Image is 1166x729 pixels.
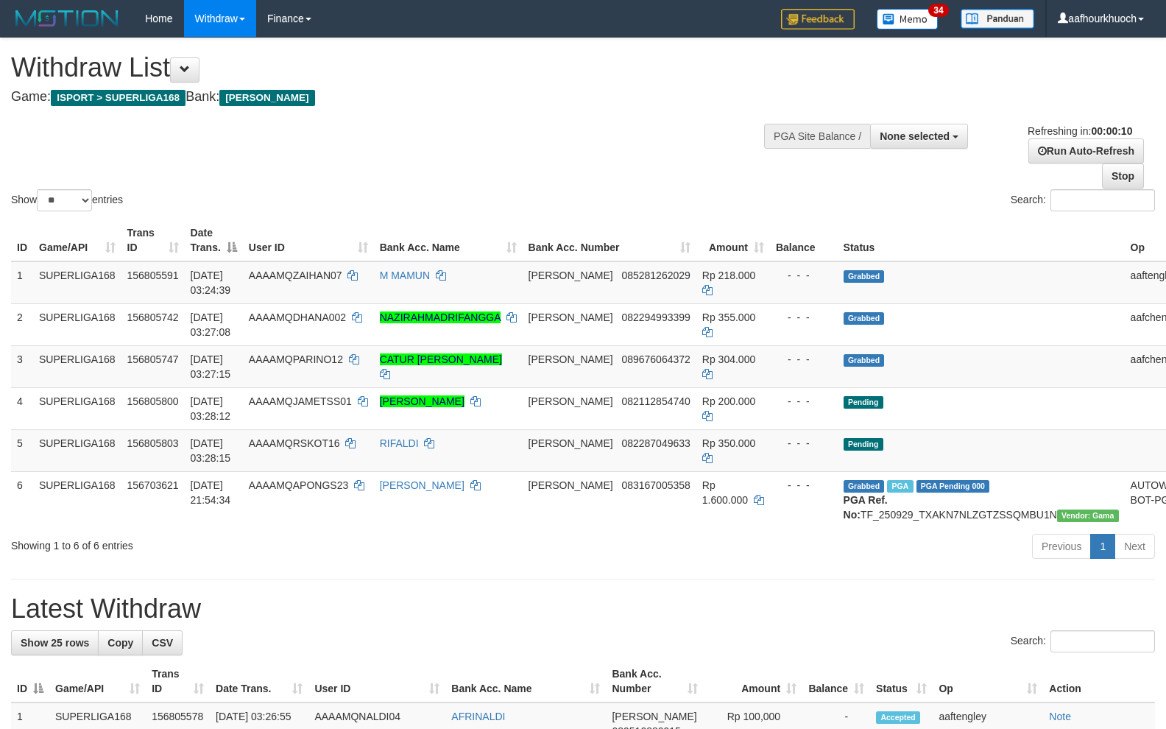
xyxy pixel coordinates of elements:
span: 156805800 [127,395,179,407]
th: Amount: activate to sort column ascending [696,219,770,261]
input: Search: [1050,630,1155,652]
span: Vendor URL: https://trx31.1velocity.biz [1057,510,1119,522]
span: Rp 218.000 [702,270,755,281]
td: SUPERLIGA168 [33,471,121,528]
a: Next [1114,534,1155,559]
a: Run Auto-Refresh [1028,138,1144,163]
span: Copy 082112854740 to clipboard [621,395,690,407]
th: Trans ID: activate to sort column ascending [146,661,210,702]
th: Bank Acc. Name: activate to sort column ascending [445,661,606,702]
div: - - - [776,478,832,493]
td: SUPERLIGA168 [33,387,121,429]
span: CSV [152,637,173,649]
span: 156805747 [127,353,179,365]
span: ISPORT > SUPERLIGA168 [51,90,185,106]
label: Show entries [11,189,123,211]
th: Status [838,219,1125,261]
td: SUPERLIGA168 [33,429,121,471]
img: panduan.png [961,9,1034,29]
span: AAAAMQRSKOT16 [249,437,340,449]
a: RIFALDI [380,437,419,449]
a: [PERSON_NAME] [380,395,464,407]
span: Grabbed [844,312,885,325]
span: Rp 355.000 [702,311,755,323]
a: CATUR [PERSON_NAME] [380,353,502,365]
td: SUPERLIGA168 [33,303,121,345]
span: Copy 085281262029 to clipboard [621,270,690,281]
span: Accepted [876,711,920,724]
td: SUPERLIGA168 [33,345,121,387]
div: Showing 1 to 6 of 6 entries [11,532,475,553]
button: None selected [870,124,968,149]
div: - - - [776,310,832,325]
span: Copy 082294993399 to clipboard [621,311,690,323]
img: Button%20Memo.svg [877,9,939,29]
th: User ID: activate to sort column ascending [308,661,445,702]
span: [PERSON_NAME] [529,270,613,281]
label: Search: [1011,189,1155,211]
span: AAAAMQZAIHAN07 [249,270,342,281]
span: Rp 200.000 [702,395,755,407]
span: [DATE] 03:24:39 [191,270,231,296]
a: M MAMUN [380,270,430,281]
span: Rp 350.000 [702,437,755,449]
span: Marked by aafchhiseyha [887,480,913,493]
a: CSV [142,630,183,655]
th: Date Trans.: activate to sort column ascending [210,661,308,702]
span: [DATE] 03:27:15 [191,353,231,380]
span: [PERSON_NAME] [529,479,613,491]
th: ID: activate to sort column descending [11,661,49,702]
h1: Withdraw List [11,53,763,82]
span: Pending [844,396,883,409]
span: [PERSON_NAME] [529,353,613,365]
div: - - - [776,394,832,409]
span: 156805742 [127,311,179,323]
td: TF_250929_TXAKN7NLZGTZSSQMBU1N [838,471,1125,528]
span: [PERSON_NAME] [529,437,613,449]
b: PGA Ref. No: [844,494,888,521]
a: Show 25 rows [11,630,99,655]
td: 2 [11,303,33,345]
span: Copy 083167005358 to clipboard [621,479,690,491]
span: [DATE] 21:54:34 [191,479,231,506]
th: Balance [770,219,838,261]
th: Balance: activate to sort column ascending [802,661,870,702]
a: Copy [98,630,143,655]
div: - - - [776,352,832,367]
span: None selected [880,130,950,142]
td: 5 [11,429,33,471]
img: MOTION_logo.png [11,7,123,29]
span: [DATE] 03:27:08 [191,311,231,338]
a: NAZIRAHMADRIFANGGA [380,311,501,323]
th: Bank Acc. Number: activate to sort column ascending [523,219,696,261]
a: AFRINALDI [451,711,505,722]
h4: Game: Bank: [11,90,763,105]
span: AAAAMQAPONGS23 [249,479,348,491]
a: Previous [1032,534,1091,559]
span: AAAAMQDHANA002 [249,311,346,323]
span: 156805803 [127,437,179,449]
span: Copy [107,637,133,649]
td: SUPERLIGA168 [33,261,121,304]
span: [PERSON_NAME] [219,90,314,106]
label: Search: [1011,630,1155,652]
span: AAAAMQJAMETSS01 [249,395,352,407]
th: Action [1043,661,1155,702]
span: [PERSON_NAME] [529,311,613,323]
th: Op: activate to sort column ascending [933,661,1043,702]
a: Stop [1102,163,1144,189]
strong: 00:00:10 [1091,125,1132,137]
a: [PERSON_NAME] [380,479,464,491]
td: 1 [11,261,33,304]
th: Game/API: activate to sort column ascending [33,219,121,261]
span: Grabbed [844,480,885,493]
span: Grabbed [844,354,885,367]
td: 6 [11,471,33,528]
select: Showentries [37,189,92,211]
th: Date Trans.: activate to sort column descending [185,219,243,261]
span: [PERSON_NAME] [529,395,613,407]
th: Bank Acc. Name: activate to sort column ascending [374,219,523,261]
span: [DATE] 03:28:15 [191,437,231,464]
div: - - - [776,436,832,451]
span: 156805591 [127,270,179,281]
